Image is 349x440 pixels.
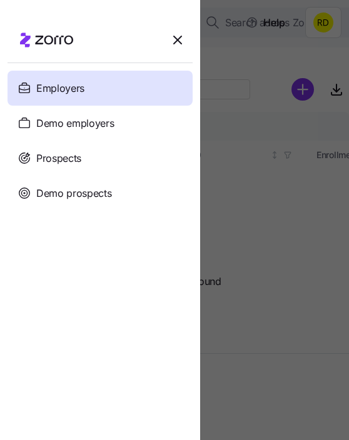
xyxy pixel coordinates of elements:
[36,186,112,201] span: Demo prospects
[8,106,193,141] a: Demo employers
[36,116,114,131] span: Demo employers
[36,81,84,96] span: Employers
[36,151,81,166] span: Prospects
[8,141,193,176] a: Prospects
[8,176,193,211] a: Demo prospects
[8,71,193,106] a: Employers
